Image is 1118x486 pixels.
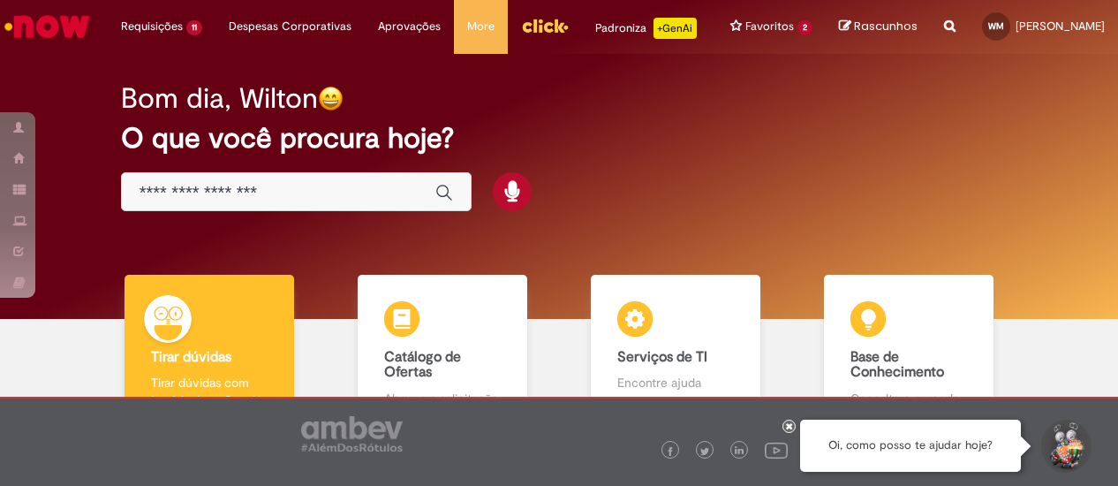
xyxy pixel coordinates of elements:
img: logo_footer_ambev_rotulo_gray.png [301,416,403,452]
img: logo_footer_facebook.png [666,447,675,456]
p: Encontre ajuda [617,374,735,391]
div: Oi, como posso te ajudar hoje? [800,420,1021,472]
a: Tirar dúvidas Tirar dúvidas com Lupi Assist e Gen Ai [93,275,326,428]
span: Favoritos [745,18,794,35]
img: logo_footer_twitter.png [700,447,709,456]
p: +GenAi [653,18,697,39]
p: Abra uma solicitação [384,390,502,407]
img: ServiceNow [2,9,93,44]
span: Despesas Corporativas [229,18,351,35]
a: Catálogo de Ofertas Abra uma solicitação [326,275,559,428]
b: Catálogo de Ofertas [384,348,461,382]
b: Base de Conhecimento [850,348,944,382]
button: Iniciar Conversa de Suporte [1039,420,1092,473]
img: click_logo_yellow_360x200.png [521,12,569,39]
span: 2 [797,20,812,35]
h2: O que você procura hoje? [121,123,998,154]
span: WM [988,20,1004,32]
span: 11 [186,20,202,35]
a: Base de Conhecimento Consulte e aprenda [792,275,1025,428]
a: Serviços de TI Encontre ajuda [559,275,792,428]
span: More [467,18,495,35]
p: Consulte e aprenda [850,390,968,407]
img: logo_footer_linkedin.png [735,446,744,457]
p: Tirar dúvidas com Lupi Assist e Gen Ai [151,374,268,409]
img: happy-face.png [318,86,344,111]
b: Tirar dúvidas [151,348,231,366]
h2: Bom dia, Wilton [121,83,318,114]
div: Padroniza [595,18,697,39]
img: logo_footer_youtube.png [765,438,788,461]
b: Serviços de TI [617,348,707,366]
span: Requisições [121,18,183,35]
span: [PERSON_NAME] [1016,19,1105,34]
span: Rascunhos [854,18,918,34]
a: Rascunhos [839,19,918,35]
span: Aprovações [378,18,441,35]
